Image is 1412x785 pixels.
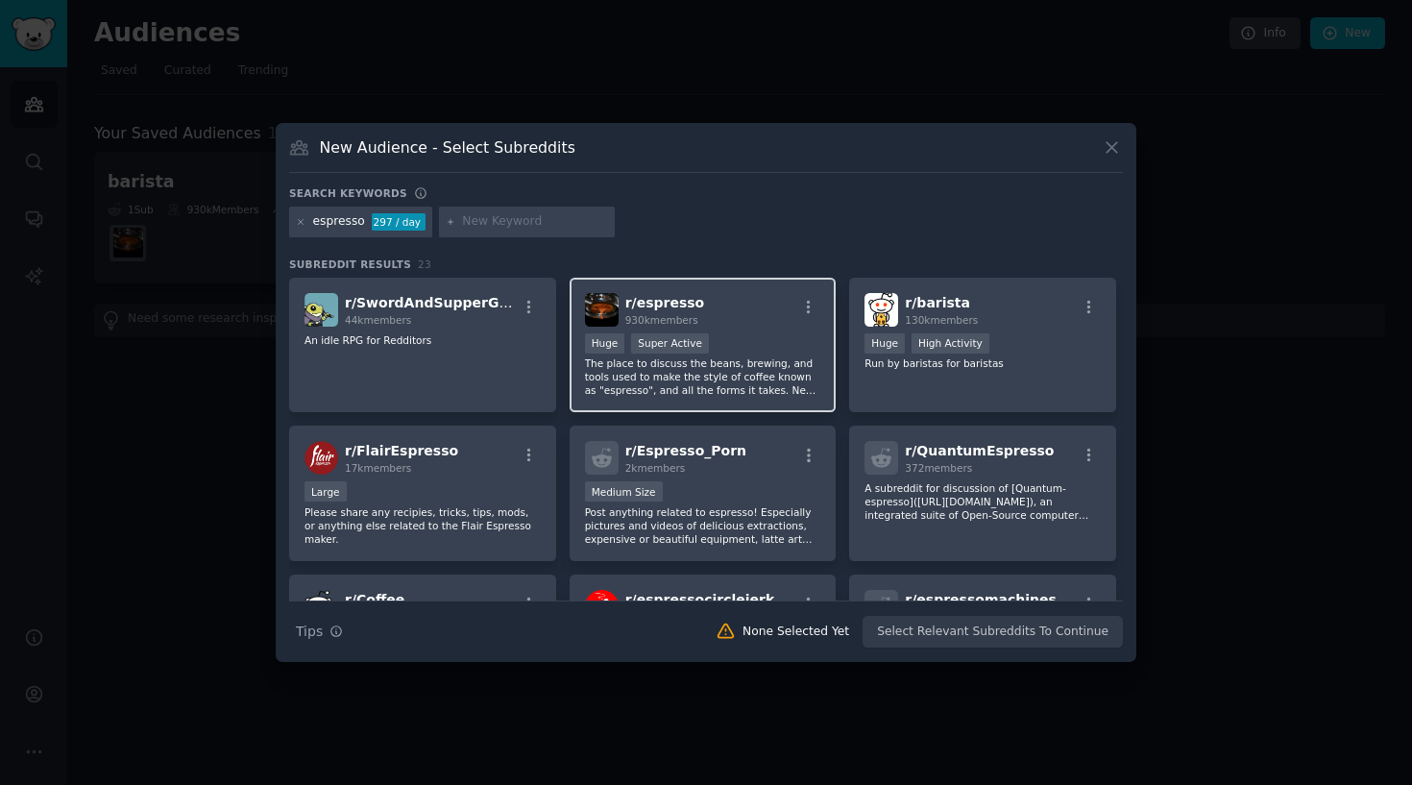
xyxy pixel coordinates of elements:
p: Please share any recipies, tricks, tips, mods, or anything else related to the Flair Espresso maker. [304,505,541,546]
div: espresso [313,213,365,231]
h3: Search keywords [289,186,407,200]
span: r/ Coffee [345,592,404,607]
p: The place to discuss the beans, brewing, and tools used to make the style of coffee known as "esp... [585,356,821,397]
span: 23 [418,258,431,270]
img: barista [864,293,898,327]
span: r/ SwordAndSupperGame [345,295,531,310]
span: 2k members [625,462,686,474]
p: Run by baristas for baristas [864,356,1101,370]
div: Medium Size [585,481,663,502]
div: High Activity [912,333,989,354]
span: r/ barista [905,295,970,310]
div: Huge [864,333,905,354]
img: Coffee [304,590,338,624]
div: Super Active [631,333,709,354]
span: Subreddit Results [289,258,411,271]
img: espresso [585,293,619,327]
h3: New Audience - Select Subreddits [320,137,575,158]
p: Post anything related to espresso! Especially pictures and videos of delicious extractions, expen... [585,505,821,546]
img: espressocirclejerk [585,590,619,624]
span: 372 members [905,462,972,474]
img: FlairEspresso [304,441,338,475]
span: r/ espressomachines [905,592,1056,607]
p: A subreddit for discussion of [Quantum-espresso]([URL][DOMAIN_NAME]), an integrated suite of Open... [864,481,1101,522]
span: 930k members [625,314,698,326]
div: Large [304,481,347,502]
span: r/ QuantumEspresso [905,443,1054,458]
span: r/ FlairEspresso [345,443,458,458]
span: 130k members [905,314,978,326]
span: 44k members [345,314,411,326]
button: Tips [289,615,350,649]
span: r/ espressocirclejerk [625,592,775,607]
div: 297 / day [372,213,426,231]
span: Tips [296,622,323,642]
div: None Selected Yet [743,624,849,641]
span: 17k members [345,462,411,474]
span: r/ espresso [625,295,705,310]
p: An idle RPG for Redditors [304,333,541,347]
span: r/ Espresso_Porn [625,443,746,458]
div: Huge [585,333,625,354]
input: New Keyword [462,213,608,231]
img: SwordAndSupperGame [304,293,338,327]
